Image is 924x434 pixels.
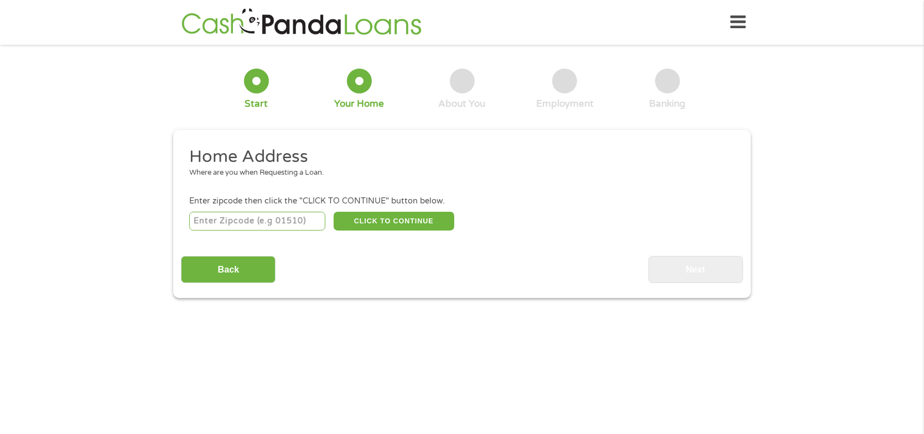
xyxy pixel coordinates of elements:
[439,98,486,110] div: About You
[178,7,425,38] img: GetLoanNow Logo
[189,212,326,231] input: Enter Zipcode (e.g 01510)
[650,98,686,110] div: Banking
[189,195,735,207] div: Enter zipcode then click the "CLICK TO CONTINUE" button below.
[189,146,727,168] h2: Home Address
[648,256,743,283] input: Next
[536,98,594,110] div: Employment
[245,98,268,110] div: Start
[334,98,384,110] div: Your Home
[334,212,454,231] button: CLICK TO CONTINUE
[189,168,727,179] div: Where are you when Requesting a Loan.
[181,256,276,283] input: Back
